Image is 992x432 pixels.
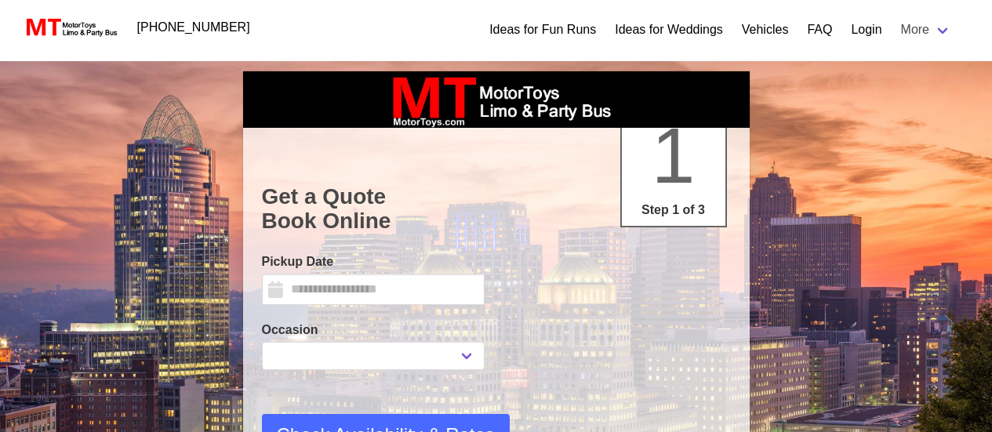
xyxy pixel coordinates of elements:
a: FAQ [807,20,832,39]
a: Login [851,20,881,39]
img: box_logo_brand.jpeg [379,71,614,128]
a: Ideas for Fun Runs [489,20,596,39]
a: More [892,14,961,45]
span: 1 [652,111,696,199]
p: Step 1 of 3 [628,201,719,220]
a: Vehicles [742,20,789,39]
h1: Get a Quote Book Online [262,184,731,234]
label: Pickup Date [262,252,485,271]
a: Ideas for Weddings [615,20,723,39]
label: Occasion [262,321,485,339]
img: MotorToys Logo [22,16,118,38]
a: [PHONE_NUMBER] [128,12,260,43]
